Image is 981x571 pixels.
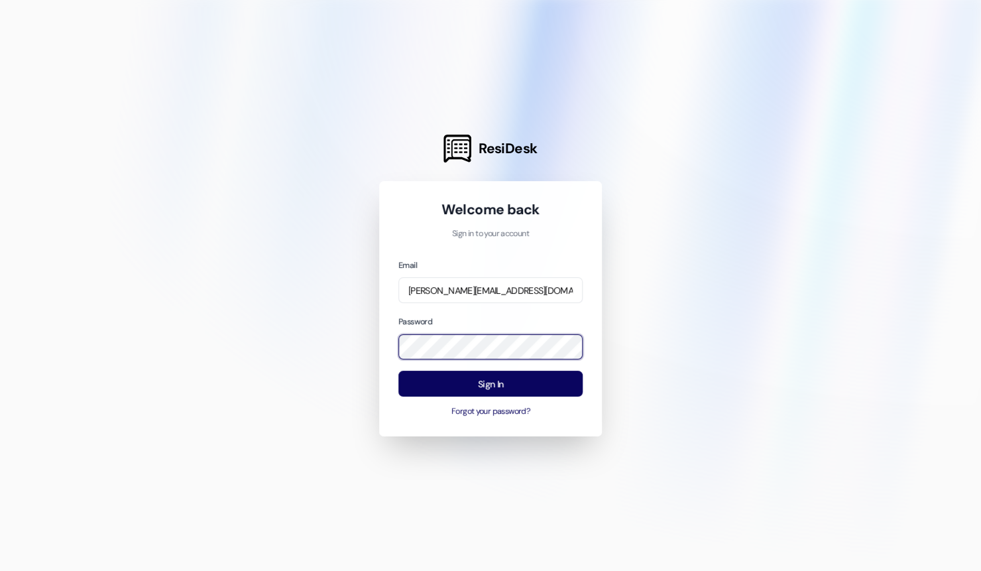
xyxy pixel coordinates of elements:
span: ResiDesk [479,139,538,158]
label: Email [398,260,417,271]
p: Sign in to your account [398,228,583,240]
button: Forgot your password? [398,406,583,418]
button: Sign In [398,371,583,397]
label: Password [398,316,432,327]
input: name@example.com [398,277,583,303]
img: ResiDesk Logo [443,135,471,162]
h1: Welcome back [398,200,583,219]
